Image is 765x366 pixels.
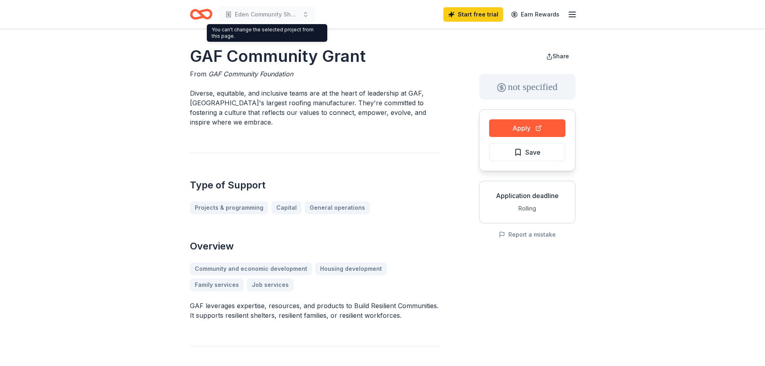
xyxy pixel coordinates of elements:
div: From [190,69,441,79]
button: Report a mistake [499,230,556,239]
div: Application deadline [486,191,569,200]
span: Share [553,53,569,59]
p: GAF leverages expertise, resources, and products to Build Resilient Communities. It supports resi... [190,301,441,320]
button: Save [489,143,565,161]
button: Share [540,48,575,64]
a: Projects & programming [190,201,268,214]
h2: Type of Support [190,179,441,192]
div: You can't change the selected project from this page. [207,24,327,42]
a: Capital [271,201,302,214]
div: not specified [479,74,575,100]
a: Home [190,5,212,24]
button: Apply [489,119,565,137]
h2: Overview [190,240,441,253]
a: Start free trial [443,7,503,22]
span: GAF Community Foundation [208,70,293,78]
h1: GAF Community Grant [190,45,441,67]
p: Diverse, equitable, and inclusive teams are at the heart of leadership at GAF, [GEOGRAPHIC_DATA]'... [190,88,441,127]
span: Save [525,147,541,157]
a: Earn Rewards [506,7,564,22]
a: General operations [305,201,370,214]
span: Eden Community Shelter [235,10,299,19]
button: Eden Community Shelter [219,6,315,22]
div: Rolling [486,204,569,213]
